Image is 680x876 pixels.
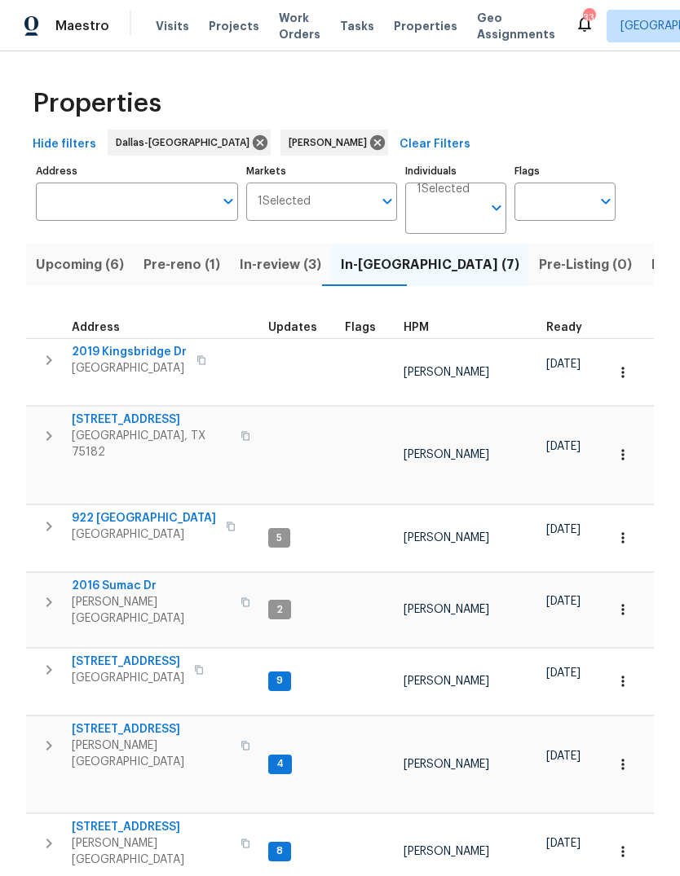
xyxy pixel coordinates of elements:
[72,737,231,770] span: [PERSON_NAME][GEOGRAPHIC_DATA]
[376,190,399,213] button: Open
[72,510,216,526] span: 922 [GEOGRAPHIC_DATA]
[270,531,289,545] span: 5
[404,676,489,687] span: [PERSON_NAME]
[393,130,477,160] button: Clear Filters
[268,322,317,333] span: Updates
[72,819,231,835] span: [STREET_ADDRESS]
[108,130,271,156] div: Dallas-[GEOGRAPHIC_DATA]
[72,428,231,460] span: [GEOGRAPHIC_DATA], TX 75182
[72,578,231,594] span: 2016 Sumac Dr
[583,10,594,26] div: 33
[539,253,632,276] span: Pre-Listing (0)
[156,18,189,34] span: Visits
[405,166,506,176] label: Individuals
[72,412,231,428] span: [STREET_ADDRESS]
[72,721,231,737] span: [STREET_ADDRESS]
[477,10,555,42] span: Geo Assignments
[404,449,489,460] span: [PERSON_NAME]
[279,10,320,42] span: Work Orders
[280,130,388,156] div: [PERSON_NAME]
[417,183,470,196] span: 1 Selected
[404,322,429,333] span: HPM
[258,195,311,209] span: 1 Selected
[26,130,103,160] button: Hide filters
[240,253,321,276] span: In-review (3)
[394,18,457,34] span: Properties
[72,835,231,868] span: [PERSON_NAME][GEOGRAPHIC_DATA]
[36,166,238,176] label: Address
[546,596,581,607] span: [DATE]
[404,532,489,544] span: [PERSON_NAME]
[514,166,616,176] label: Flags
[270,603,289,617] span: 2
[55,18,109,34] span: Maestro
[546,838,581,849] span: [DATE]
[340,20,374,32] span: Tasks
[289,134,373,151] span: [PERSON_NAME]
[546,751,581,762] span: [DATE]
[404,367,489,378] span: [PERSON_NAME]
[594,190,617,213] button: Open
[72,360,187,376] span: [GEOGRAPHIC_DATA]
[72,526,216,543] span: [GEOGRAPHIC_DATA]
[546,441,581,452] span: [DATE]
[404,604,489,615] span: [PERSON_NAME]
[33,95,161,112] span: Properties
[72,670,184,686] span: [GEOGRAPHIC_DATA]
[36,253,124,276] span: Upcoming (6)
[546,322,582,333] span: Ready
[270,844,289,858] span: 8
[116,134,256,151] span: Dallas-[GEOGRAPHIC_DATA]
[270,757,290,771] span: 4
[72,322,120,333] span: Address
[341,253,519,276] span: In-[GEOGRAPHIC_DATA] (7)
[270,674,289,688] span: 9
[400,134,470,155] span: Clear Filters
[546,359,581,370] span: [DATE]
[485,196,508,219] button: Open
[209,18,259,34] span: Projects
[72,344,187,360] span: 2019 Kingsbridge Dr
[404,846,489,857] span: [PERSON_NAME]
[246,166,398,176] label: Markets
[345,322,376,333] span: Flags
[72,654,184,670] span: [STREET_ADDRESS]
[546,524,581,535] span: [DATE]
[33,134,96,155] span: Hide filters
[404,759,489,770] span: [PERSON_NAME]
[546,667,581,679] span: [DATE]
[217,190,240,213] button: Open
[144,253,220,276] span: Pre-reno (1)
[72,594,231,627] span: [PERSON_NAME][GEOGRAPHIC_DATA]
[546,322,597,333] div: Earliest renovation start date (first business day after COE or Checkout)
